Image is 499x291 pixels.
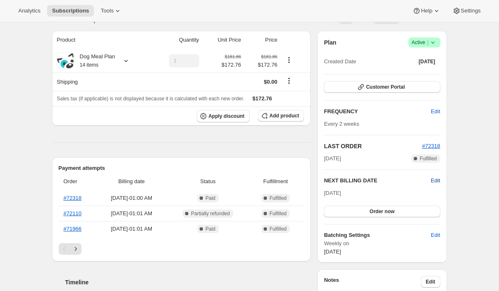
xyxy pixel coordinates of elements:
span: Weekly on [324,239,440,248]
button: Order now [324,206,440,217]
th: Quantity [149,31,202,49]
span: Edit [426,279,435,285]
span: [DATE] · 01:01 AM [99,225,164,233]
h2: Timeline [65,278,311,286]
span: Customer Portal [366,84,405,90]
button: Tools [96,5,127,17]
h2: FREQUENCY [324,107,431,116]
span: Sales tax (if applicable) is not displayed because it is calculated with each new order. [57,96,245,102]
a: #72110 [64,210,82,216]
button: Product actions [282,55,296,65]
img: product img [57,53,74,68]
span: Settings [461,7,481,14]
a: #71966 [64,226,82,232]
span: Apply discount [208,113,245,119]
nav: Pagination [59,243,304,255]
button: Customer Portal [324,81,440,93]
button: Apply discount [197,110,249,122]
small: $181.86 [261,54,277,59]
a: #72318 [64,195,82,201]
span: $172.76 [246,61,277,69]
span: Fulfilled [269,195,287,201]
th: Product [52,31,149,49]
span: Paid [205,195,215,201]
button: Edit [426,105,445,118]
span: Fulfillment [252,177,299,186]
small: $181.86 [225,54,241,59]
div: Dog Meal Plan [74,52,115,69]
button: Add product [258,110,304,122]
h2: Plan [324,38,336,47]
small: 14 items [80,62,99,68]
button: Settings [447,5,486,17]
h3: Notes [324,276,421,288]
h2: NEXT BILLING DATE [324,177,431,185]
span: Add product [269,112,299,119]
span: Edit [431,107,440,116]
span: Fulfilled [420,155,437,162]
th: Shipping [52,72,149,91]
span: Active [412,38,437,47]
th: Unit Price [202,31,244,49]
th: Price [244,31,280,49]
button: Edit [421,276,440,288]
span: Analytics [18,7,40,14]
span: Fulfilled [269,210,287,217]
span: [DATE] · 01:00 AM [99,194,164,202]
span: $172.76 [252,95,272,102]
span: [DATE] [324,249,341,255]
span: Paid [205,226,215,232]
span: Created Date [324,57,356,66]
button: Edit [426,229,445,242]
span: Help [421,7,432,14]
button: Edit [431,177,440,185]
span: Status [169,177,247,186]
span: Fulfilled [269,226,287,232]
span: Tools [101,7,114,14]
span: Partially refunded [191,210,230,217]
span: [DATE] · 01:01 AM [99,209,164,218]
button: Help [408,5,445,17]
span: [DATE] [324,154,341,163]
button: #72318 [422,142,440,150]
h6: Batching Settings [324,231,431,239]
span: Order now [370,208,395,215]
span: | [427,39,428,46]
button: Shipping actions [282,76,296,85]
span: Billing date [99,177,164,186]
button: Subscriptions [47,5,94,17]
span: $0.00 [264,79,278,85]
span: $172.76 [222,61,241,69]
span: Subscriptions [52,7,89,14]
th: Order [59,172,97,191]
a: #72318 [422,143,440,149]
button: [DATE] [414,56,440,67]
button: Next [70,243,82,255]
h2: Payment attempts [59,164,304,172]
span: Every 2 weeks [324,121,359,127]
span: Edit [431,231,440,239]
h2: LAST ORDER [324,142,422,150]
button: Analytics [13,5,45,17]
span: [DATE] [324,190,341,196]
span: [DATE] [419,58,435,65]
